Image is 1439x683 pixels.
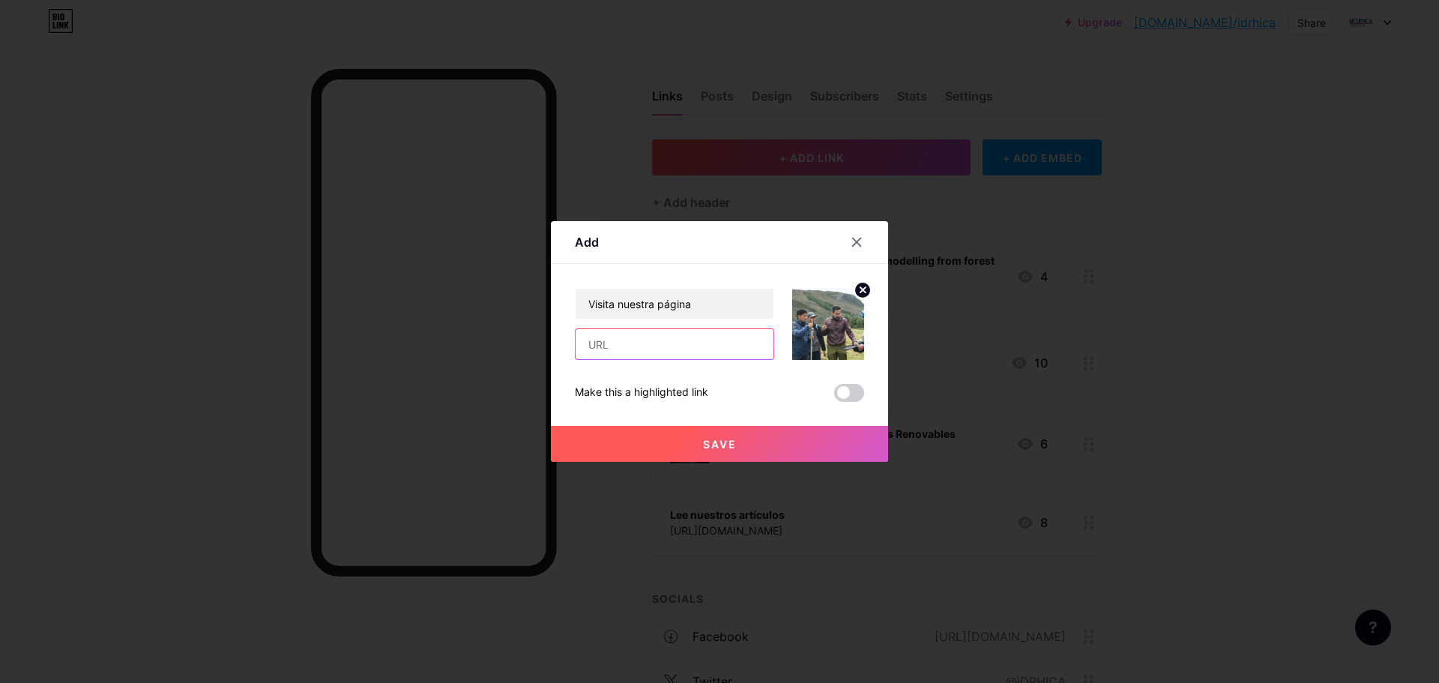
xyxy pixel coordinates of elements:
span: Save [703,438,737,451]
img: link_thumbnail [792,288,864,360]
div: Make this a highlighted link [575,384,708,402]
input: URL [576,329,773,359]
div: Add [575,233,599,251]
button: Save [551,426,888,462]
input: Title [576,289,773,319]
